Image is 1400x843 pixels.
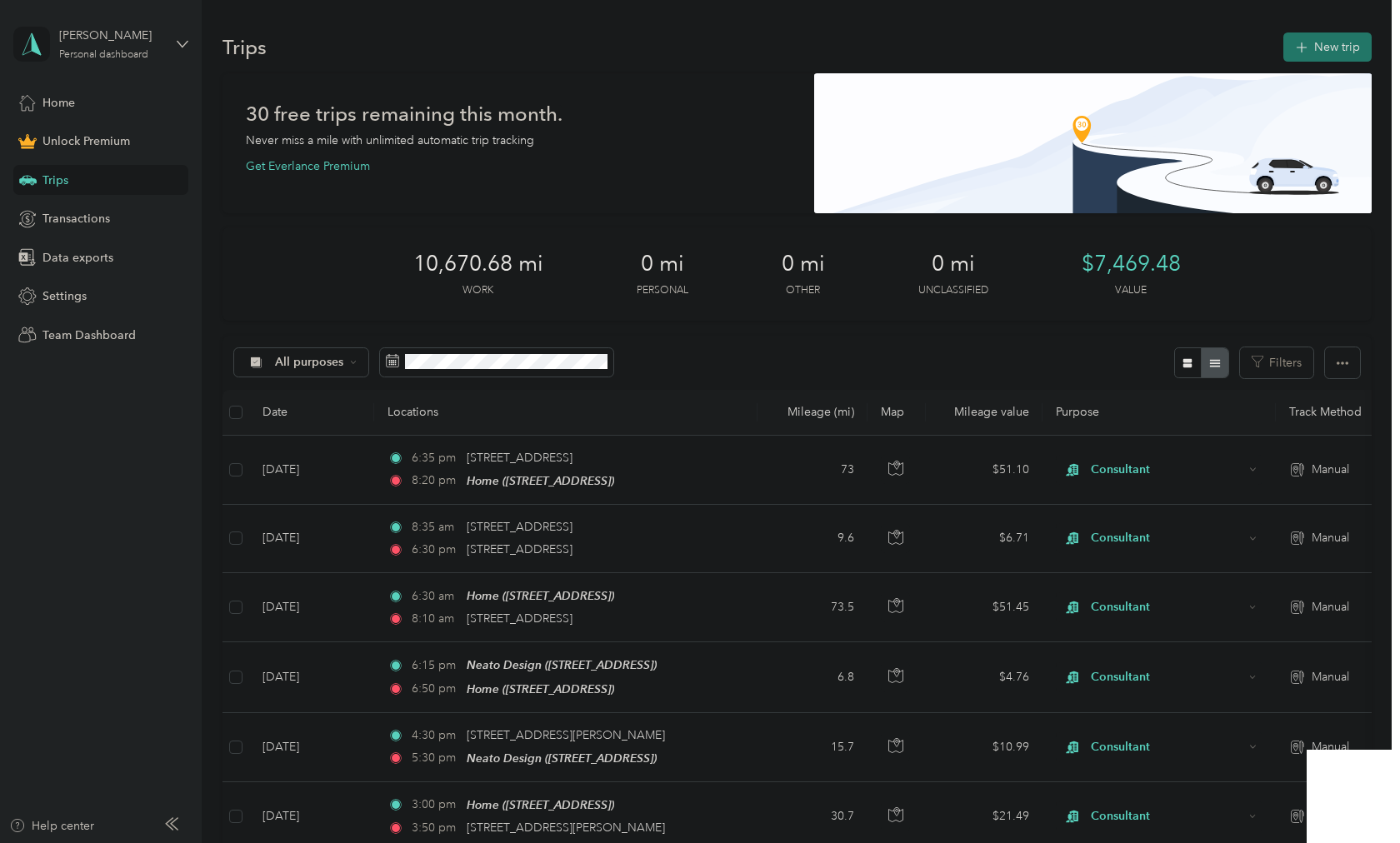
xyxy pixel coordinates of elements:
span: Unlock Premium [42,132,130,150]
span: Manual [1312,529,1349,547]
span: [STREET_ADDRESS] [467,611,572,626]
th: Map [867,390,926,436]
span: Consultant [1091,738,1243,756]
td: $51.45 [926,573,1042,642]
span: 4:30 pm [412,726,459,745]
th: Date [249,390,374,436]
td: [DATE] [249,573,374,642]
span: 0 mi [782,251,825,277]
td: $10.99 [926,713,1042,782]
td: $51.10 [926,436,1042,505]
td: [DATE] [249,642,374,712]
span: Home ([STREET_ADDRESS]) [467,474,614,487]
span: Manual [1312,738,1349,756]
div: [PERSON_NAME] [59,27,163,44]
span: Manual [1312,668,1349,686]
span: 8:10 am [412,610,459,628]
td: [DATE] [249,436,374,505]
th: Mileage (mi) [757,390,867,436]
h1: 30 free trips remaining this month. [246,105,562,122]
span: Trips [42,172,68,189]
span: Consultant [1091,668,1243,686]
span: 6:30 am [412,587,459,606]
img: Banner [814,73,1372,213]
td: 9.6 [757,505,867,573]
th: Track Method [1276,390,1392,436]
span: Team Dashboard [42,327,136,344]
p: Unclassified [918,283,988,298]
button: Help center [9,817,94,835]
button: New trip [1283,32,1372,62]
p: Other [786,283,820,298]
th: Locations [374,390,757,436]
span: Consultant [1091,461,1243,479]
span: Neato Design ([STREET_ADDRESS]) [467,751,657,765]
span: Transactions [42,210,110,227]
span: All purposes [275,357,344,368]
button: Filters [1240,347,1313,378]
span: Home ([STREET_ADDRESS]) [467,798,614,811]
th: Mileage value [926,390,1042,436]
span: Consultant [1091,598,1243,616]
span: 6:15 pm [412,656,459,675]
span: 8:35 am [412,518,459,536]
span: 6:35 pm [412,449,459,467]
span: 8:20 pm [412,471,459,490]
h1: Trips [222,38,267,56]
span: Settings [42,287,87,305]
p: Value [1115,283,1147,298]
span: 6:50 pm [412,680,459,698]
span: 0 mi [641,251,684,277]
td: 15.7 [757,713,867,782]
td: 73 [757,436,867,505]
p: Work [462,283,493,298]
span: Neato Design ([STREET_ADDRESS]) [467,658,657,671]
span: Home [42,94,75,112]
span: Consultant [1091,807,1243,826]
span: [STREET_ADDRESS] [467,451,572,465]
p: Personal [637,283,688,298]
span: [STREET_ADDRESS][PERSON_NAME] [467,728,665,742]
p: Never miss a mile with unlimited automatic trip tracking [246,132,534,149]
span: Home ([STREET_ADDRESS]) [467,682,614,696]
span: $7,469.48 [1082,251,1181,277]
span: [STREET_ADDRESS] [467,542,572,556]
span: 5:30 pm [412,749,459,767]
span: Manual [1312,598,1349,616]
td: $4.76 [926,642,1042,712]
div: Personal dashboard [59,50,148,60]
span: Consultant [1091,529,1243,547]
span: 10,670.68 mi [413,251,543,277]
td: [DATE] [249,713,374,782]
td: 6.8 [757,642,867,712]
span: Data exports [42,249,113,267]
span: 0 mi [932,251,975,277]
button: Get Everlance Premium [246,157,370,175]
span: [STREET_ADDRESS] [467,520,572,534]
td: [DATE] [249,505,374,573]
iframe: Everlance-gr Chat Button Frame [1307,750,1400,843]
span: Home ([STREET_ADDRESS]) [467,589,614,602]
span: [STREET_ADDRESS][PERSON_NAME] [467,821,665,835]
th: Purpose [1042,390,1276,436]
span: Manual [1312,461,1349,479]
span: 3:50 pm [412,819,459,837]
span: 3:00 pm [412,796,459,814]
span: 6:30 pm [412,541,459,559]
td: 73.5 [757,573,867,642]
td: $6.71 [926,505,1042,573]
